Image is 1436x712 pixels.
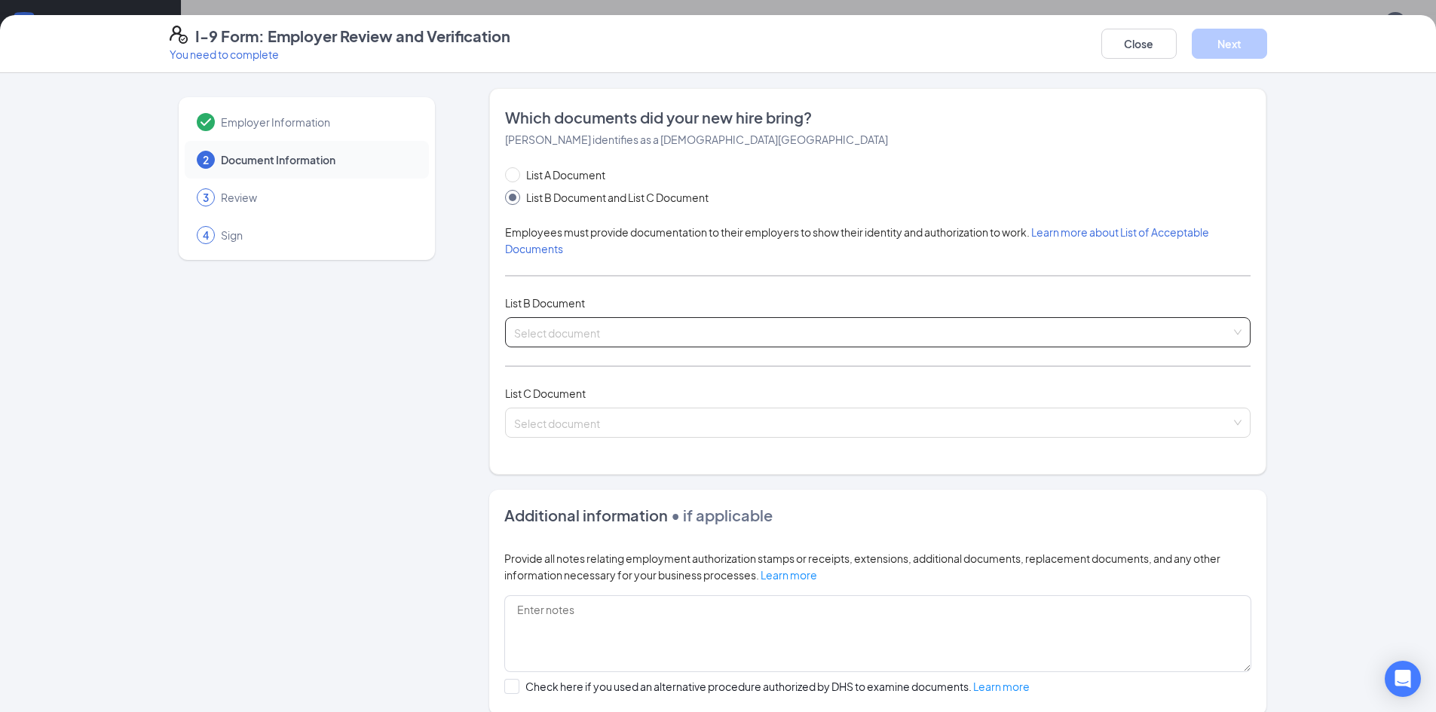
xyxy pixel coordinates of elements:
span: Employer Information [221,115,414,130]
span: List B Document [505,296,585,310]
span: Sign [221,228,414,243]
span: 3 [203,190,209,205]
span: Review [221,190,414,205]
span: Which documents did your new hire bring? [505,107,1251,128]
a: Learn more [973,680,1030,693]
div: Check here if you used an alternative procedure authorized by DHS to examine documents. [525,679,1030,694]
span: 4 [203,228,209,243]
span: List B Document and List C Document [520,189,715,206]
svg: Checkmark [197,113,215,131]
h4: I-9 Form: Employer Review and Verification [195,26,510,47]
span: Document Information [221,152,414,167]
span: 2 [203,152,209,167]
span: List C Document [505,387,586,400]
span: Additional information [504,506,668,524]
p: You need to complete [170,47,510,62]
span: [PERSON_NAME] identifies as a [DEMOGRAPHIC_DATA][GEOGRAPHIC_DATA] [505,133,888,146]
a: Learn more [761,568,817,582]
button: Close [1101,29,1177,59]
div: Open Intercom Messenger [1385,661,1421,697]
span: List A Document [520,167,611,183]
svg: FormI9EVerifyIcon [170,26,188,44]
span: Provide all notes relating employment authorization stamps or receipts, extensions, additional do... [504,552,1220,582]
span: Employees must provide documentation to their employers to show their identity and authorization ... [505,225,1209,255]
span: • if applicable [668,506,773,524]
button: Next [1192,29,1267,59]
